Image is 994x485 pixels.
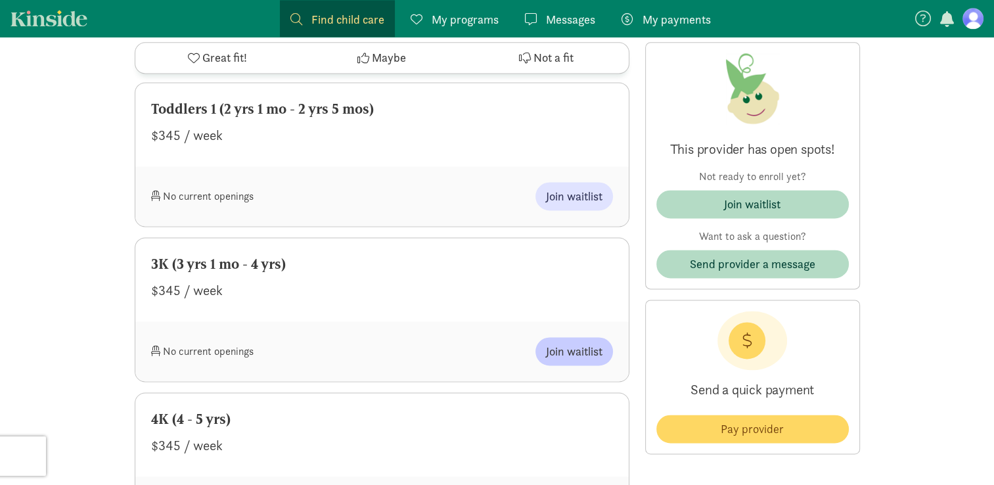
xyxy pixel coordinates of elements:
img: Provider logo [726,53,779,124]
span: My payments [643,11,711,28]
span: Pay provider [721,420,784,438]
button: Maybe [300,43,464,73]
span: Join waitlist [546,32,602,50]
p: Send a quick payment [656,370,849,409]
div: $345 / week [151,435,613,456]
a: Kinside [11,10,87,26]
div: Join waitlist [724,195,780,213]
div: No current openings [151,182,382,210]
span: Great fit! [202,49,247,67]
button: Join waitlist [535,27,613,55]
div: No current openings [151,337,382,365]
button: Join waitlist [656,190,849,218]
p: Want to ask a question? [656,229,849,244]
button: Not a fit [464,43,628,73]
button: Join waitlist [535,337,613,365]
p: Not ready to enroll yet? [656,169,849,185]
div: 3K (3 yrs 1 mo - 4 yrs) [151,254,613,275]
span: Send provider a message [690,255,815,273]
button: Great fit! [135,43,300,73]
span: Not a fit [533,49,574,67]
div: $345 / week [151,125,613,146]
span: Maybe [372,49,406,67]
button: Join waitlist [535,182,613,210]
span: My programs [432,11,499,28]
div: Toddlers 1 (2 yrs 1 mo - 2 yrs 5 mos) [151,99,613,120]
span: Join waitlist [546,187,602,205]
div: 4K (4 - 5 yrs) [151,409,613,430]
span: Find child care [311,11,384,28]
p: This provider has open spots! [656,140,849,158]
span: Messages [546,11,595,28]
div: No current openings [151,27,382,55]
div: $345 / week [151,280,613,301]
span: Join waitlist [546,342,602,360]
button: Send provider a message [656,250,849,278]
